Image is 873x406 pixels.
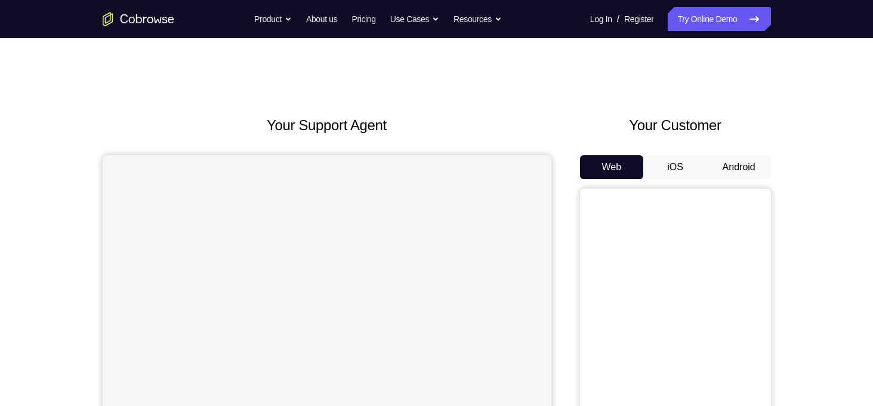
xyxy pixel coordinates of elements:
[707,155,771,179] button: Android
[668,7,770,31] a: Try Online Demo
[580,155,644,179] button: Web
[103,115,551,136] h2: Your Support Agent
[590,7,612,31] a: Log In
[390,7,439,31] button: Use Cases
[103,12,174,26] a: Go to the home page
[254,7,292,31] button: Product
[351,7,375,31] a: Pricing
[617,12,619,26] span: /
[643,155,707,179] button: iOS
[580,115,771,136] h2: Your Customer
[306,7,337,31] a: About us
[454,7,502,31] button: Resources
[624,7,653,31] a: Register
